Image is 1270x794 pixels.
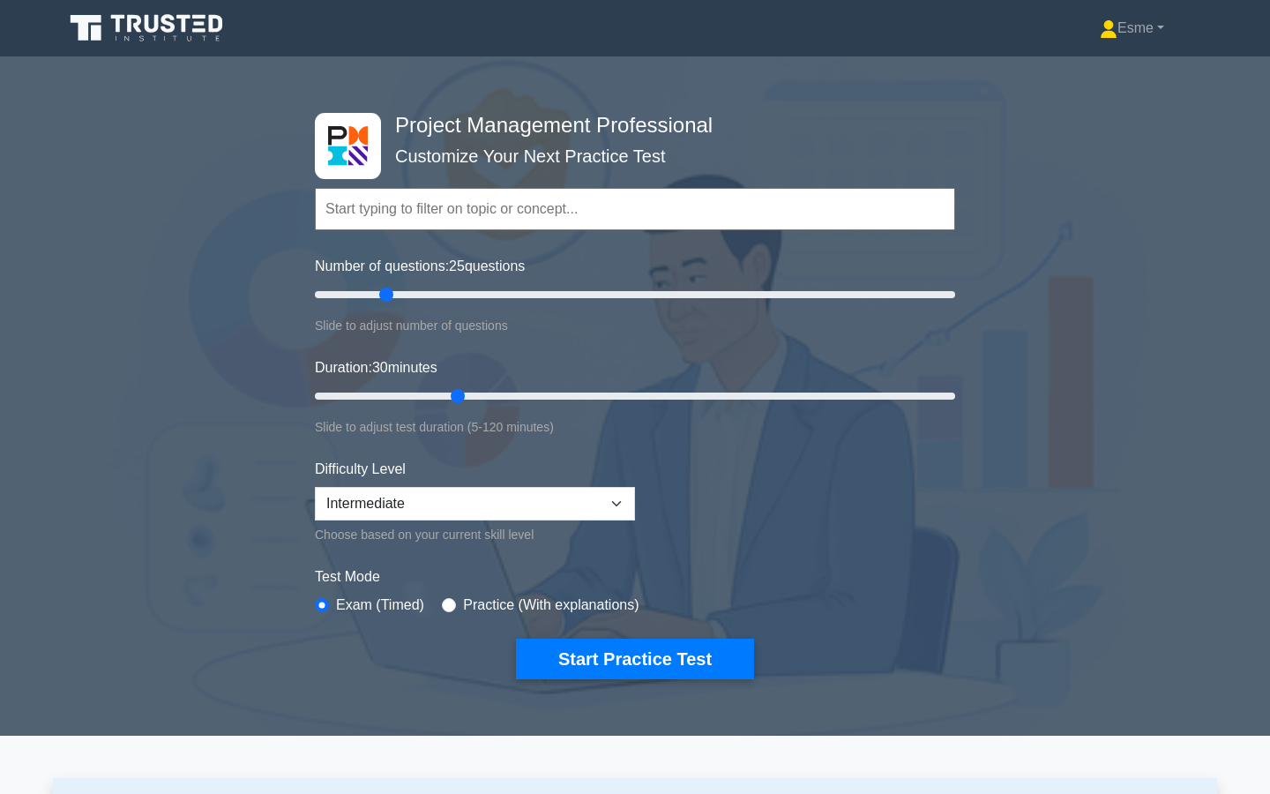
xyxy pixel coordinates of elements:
[315,315,955,336] div: Slide to adjust number of questions
[315,256,525,277] label: Number of questions: questions
[315,357,437,378] label: Duration: minutes
[1057,11,1206,46] a: Esme
[315,566,955,588] label: Test Mode
[463,595,639,616] label: Practice (With explanations)
[449,258,465,273] span: 25
[516,639,754,679] button: Start Practice Test
[388,113,869,139] h4: Project Management Professional
[315,416,955,438] div: Slide to adjust test duration (5-120 minutes)
[315,459,406,480] label: Difficulty Level
[372,360,388,375] span: 30
[336,595,424,616] label: Exam (Timed)
[315,524,635,545] div: Choose based on your current skill level
[315,188,955,230] input: Start typing to filter on topic or concept...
